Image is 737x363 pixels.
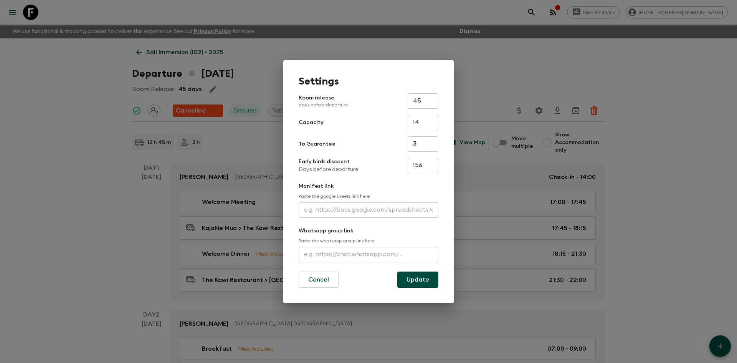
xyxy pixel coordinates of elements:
p: Early birds discount [299,158,359,166]
input: e.g. 30 [408,93,438,109]
p: Room release [299,94,348,108]
input: e.g. 4 [408,136,438,152]
input: e.g. 180 [408,158,438,173]
h1: Settings [299,76,438,87]
input: e.g. https://chat.whatsapp.com/... [299,247,438,262]
button: Cancel [299,272,339,288]
p: To Guarantee [299,140,335,148]
p: days before departure [299,102,348,108]
p: Days before departure. [299,166,359,173]
button: Update [397,272,438,288]
p: Manifest link [299,182,438,190]
p: Paste the whatsapp group link here [299,238,438,244]
p: Whatsapp group link [299,227,438,235]
p: Paste the google sheets link here [299,193,438,199]
input: e.g. 14 [408,115,438,130]
input: e.g. https://docs.google.com/spreadsheets/d/1P7Zz9v8J0vXy1Q/edit#gid=0 [299,202,438,218]
p: Capacity [299,119,324,126]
